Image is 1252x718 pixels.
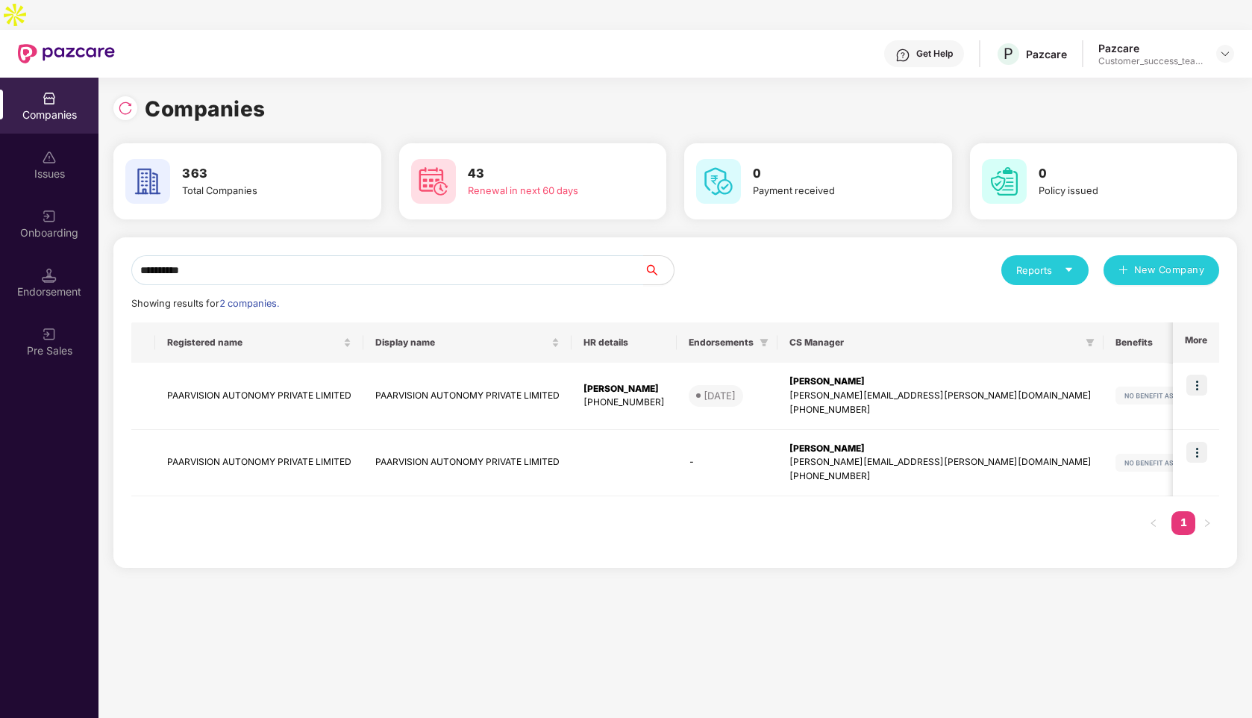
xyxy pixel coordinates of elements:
div: Renewal in next 60 days [468,184,626,199]
li: 1 [1171,511,1195,535]
span: plus [1118,265,1128,277]
span: CS Manager [789,337,1080,349]
img: svg+xml;base64,PHN2ZyBpZD0iQ29tcGFuaWVzIiB4bWxucz0iaHR0cDovL3d3dy53My5vcmcvMjAwMC9zdmciIHdpZHRoPS... [42,91,57,106]
img: svg+xml;base64,PHN2ZyB4bWxucz0iaHR0cDovL3d3dy53My5vcmcvMjAwMC9zdmciIHdpZHRoPSI2MCIgaGVpZ2h0PSI2MC... [982,159,1027,204]
span: Registered name [167,337,340,349]
img: svg+xml;base64,PHN2ZyBpZD0iUmVsb2FkLTMyeDMyIiB4bWxucz0iaHR0cDovL3d3dy53My5vcmcvMjAwMC9zdmciIHdpZH... [118,101,133,116]
button: search [643,255,674,285]
div: [PHONE_NUMBER] [789,469,1092,484]
th: More [1173,322,1219,363]
h1: Companies [145,93,266,125]
th: Display name [363,322,572,363]
div: [DATE] [704,388,736,403]
span: right [1203,519,1212,528]
div: [PHONE_NUMBER] [789,403,1092,417]
img: svg+xml;base64,PHN2ZyBpZD0iSXNzdWVzX2Rpc2FibGVkIiB4bWxucz0iaHR0cDovL3d3dy53My5vcmcvMjAwMC9zdmciIH... [42,150,57,165]
div: Total Companies [182,184,340,199]
span: Display name [375,337,548,349]
div: Customer_success_team_lead [1098,55,1203,67]
img: svg+xml;base64,PHN2ZyB4bWxucz0iaHR0cDovL3d3dy53My5vcmcvMjAwMC9zdmciIHdpZHRoPSI2MCIgaGVpZ2h0PSI2MC... [125,159,170,204]
li: Previous Page [1142,511,1165,535]
span: filter [1086,338,1095,347]
button: plusNew Company [1104,255,1219,285]
span: New Company [1134,263,1205,278]
div: Pazcare [1026,47,1067,61]
td: PAARVISION AUTONOMY PRIVATE LIMITED [363,430,572,497]
th: Registered name [155,322,363,363]
img: icon [1186,375,1207,396]
span: caret-down [1064,265,1074,275]
button: right [1195,511,1219,535]
button: left [1142,511,1165,535]
div: [PERSON_NAME][EMAIL_ADDRESS][PERSON_NAME][DOMAIN_NAME] [789,389,1092,403]
img: svg+xml;base64,PHN2ZyB4bWxucz0iaHR0cDovL3d3dy53My5vcmcvMjAwMC9zdmciIHdpZHRoPSIxMjIiIGhlaWdodD0iMj... [1115,387,1206,405]
img: svg+xml;base64,PHN2ZyB4bWxucz0iaHR0cDovL3d3dy53My5vcmcvMjAwMC9zdmciIHdpZHRoPSI2MCIgaGVpZ2h0PSI2MC... [411,159,456,204]
img: svg+xml;base64,PHN2ZyBpZD0iRHJvcGRvd24tMzJ4MzIiIHhtbG5zPSJodHRwOi8vd3d3LnczLm9yZy8yMDAwL3N2ZyIgd2... [1219,48,1231,60]
img: svg+xml;base64,PHN2ZyB3aWR0aD0iMjAiIGhlaWdodD0iMjAiIHZpZXdCb3g9IjAgMCAyMCAyMCIgZmlsbD0ibm9uZSIgeG... [42,209,57,224]
img: svg+xml;base64,PHN2ZyB4bWxucz0iaHR0cDovL3d3dy53My5vcmcvMjAwMC9zdmciIHdpZHRoPSIxMjIiIGhlaWdodD0iMj... [1115,454,1206,472]
div: Policy issued [1039,184,1197,199]
td: PAARVISION AUTONOMY PRIVATE LIMITED [155,430,363,497]
span: filter [757,334,771,352]
img: svg+xml;base64,PHN2ZyBpZD0iSGVscC0zMngzMiIgeG1sbnM9Imh0dHA6Ly93d3cudzMub3JnLzIwMDAvc3ZnIiB3aWR0aD... [895,48,910,63]
span: Showing results for [131,298,279,309]
td: PAARVISION AUTONOMY PRIVATE LIMITED [155,363,363,430]
div: [PERSON_NAME] [789,442,1092,456]
th: HR details [572,322,677,363]
img: svg+xml;base64,PHN2ZyB3aWR0aD0iMjAiIGhlaWdodD0iMjAiIHZpZXdCb3g9IjAgMCAyMCAyMCIgZmlsbD0ibm9uZSIgeG... [42,327,57,342]
span: filter [760,338,769,347]
span: P [1004,45,1013,63]
img: svg+xml;base64,PHN2ZyB4bWxucz0iaHR0cDovL3d3dy53My5vcmcvMjAwMC9zdmciIHdpZHRoPSI2MCIgaGVpZ2h0PSI2MC... [696,159,741,204]
span: 2 companies. [219,298,279,309]
td: PAARVISION AUTONOMY PRIVATE LIMITED [363,363,572,430]
div: [PERSON_NAME][EMAIL_ADDRESS][PERSON_NAME][DOMAIN_NAME] [789,455,1092,469]
td: - [677,430,777,497]
div: Get Help [916,48,953,60]
div: [PERSON_NAME] [583,382,665,396]
h3: 43 [468,164,626,184]
a: 1 [1171,511,1195,534]
img: New Pazcare Logo [18,44,115,63]
div: Payment received [753,184,911,199]
span: left [1149,519,1158,528]
span: search [643,264,674,276]
div: Reports [1016,263,1074,278]
img: icon [1186,442,1207,463]
h3: 363 [182,164,340,184]
span: Endorsements [689,337,754,349]
li: Next Page [1195,511,1219,535]
h3: 0 [1039,164,1197,184]
div: [PERSON_NAME] [789,375,1092,389]
th: Benefits [1104,322,1218,363]
div: Pazcare [1098,41,1203,55]
span: filter [1083,334,1098,352]
div: [PHONE_NUMBER] [583,396,665,410]
h3: 0 [753,164,911,184]
img: svg+xml;base64,PHN2ZyB3aWR0aD0iMTQuNSIgaGVpZ2h0PSIxNC41IiB2aWV3Qm94PSIwIDAgMTYgMTYiIGZpbGw9Im5vbm... [42,268,57,283]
